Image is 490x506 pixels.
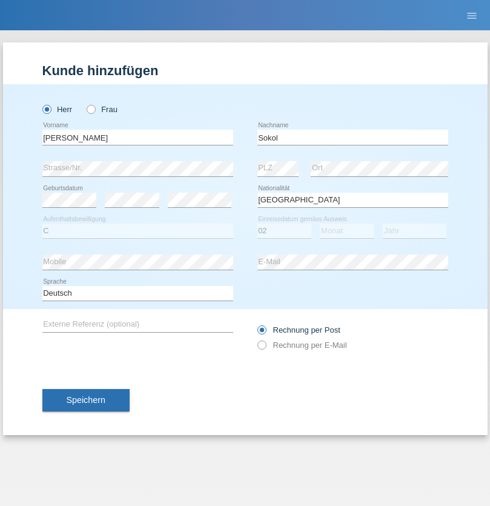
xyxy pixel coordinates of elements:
[257,341,265,356] input: Rechnung per E-Mail
[460,12,484,19] a: menu
[67,395,105,405] span: Speichern
[42,63,448,78] h1: Kunde hinzufügen
[257,341,347,350] label: Rechnung per E-Mail
[42,105,73,114] label: Herr
[87,105,94,113] input: Frau
[42,389,130,412] button: Speichern
[257,325,265,341] input: Rechnung per Post
[87,105,118,114] label: Frau
[257,325,340,335] label: Rechnung per Post
[466,10,478,22] i: menu
[42,105,50,113] input: Herr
